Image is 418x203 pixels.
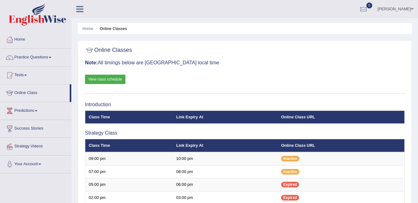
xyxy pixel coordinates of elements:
[85,178,173,191] td: 05:00 pm
[281,169,299,175] span: Inactive
[85,152,173,165] td: 09:00 pm
[173,178,278,191] td: 06:00 pm
[85,60,98,65] b: Note:
[281,156,299,161] span: Inactive
[85,111,173,124] th: Class Time
[0,156,71,171] a: Your Account
[0,67,71,82] a: Tests
[0,102,71,118] a: Predictions
[0,31,71,47] a: Home
[0,120,71,136] a: Success Stories
[85,130,405,136] h3: Strategy Class
[278,111,404,124] th: Online Class URL
[0,138,71,153] a: Strategy Videos
[85,46,132,55] h2: Online Classes
[173,165,278,178] td: 08:00 pm
[85,165,173,178] td: 07:00 pm
[281,182,299,187] span: Expired
[278,139,404,152] th: Online Class URL
[94,26,127,32] li: Online Classes
[82,26,93,31] a: Home
[85,60,405,66] h3: All timings below are [GEOGRAPHIC_DATA] local time
[366,2,373,8] span: 0
[0,49,71,64] a: Practice Questions
[85,102,405,107] h3: Introduction
[173,152,278,165] td: 10:00 pm
[0,84,70,100] a: Online Class
[85,75,125,84] a: View class schedule
[173,111,278,124] th: Link Expiry At
[85,139,173,152] th: Class Time
[281,195,299,201] span: Expired
[173,139,278,152] th: Link Expiry At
